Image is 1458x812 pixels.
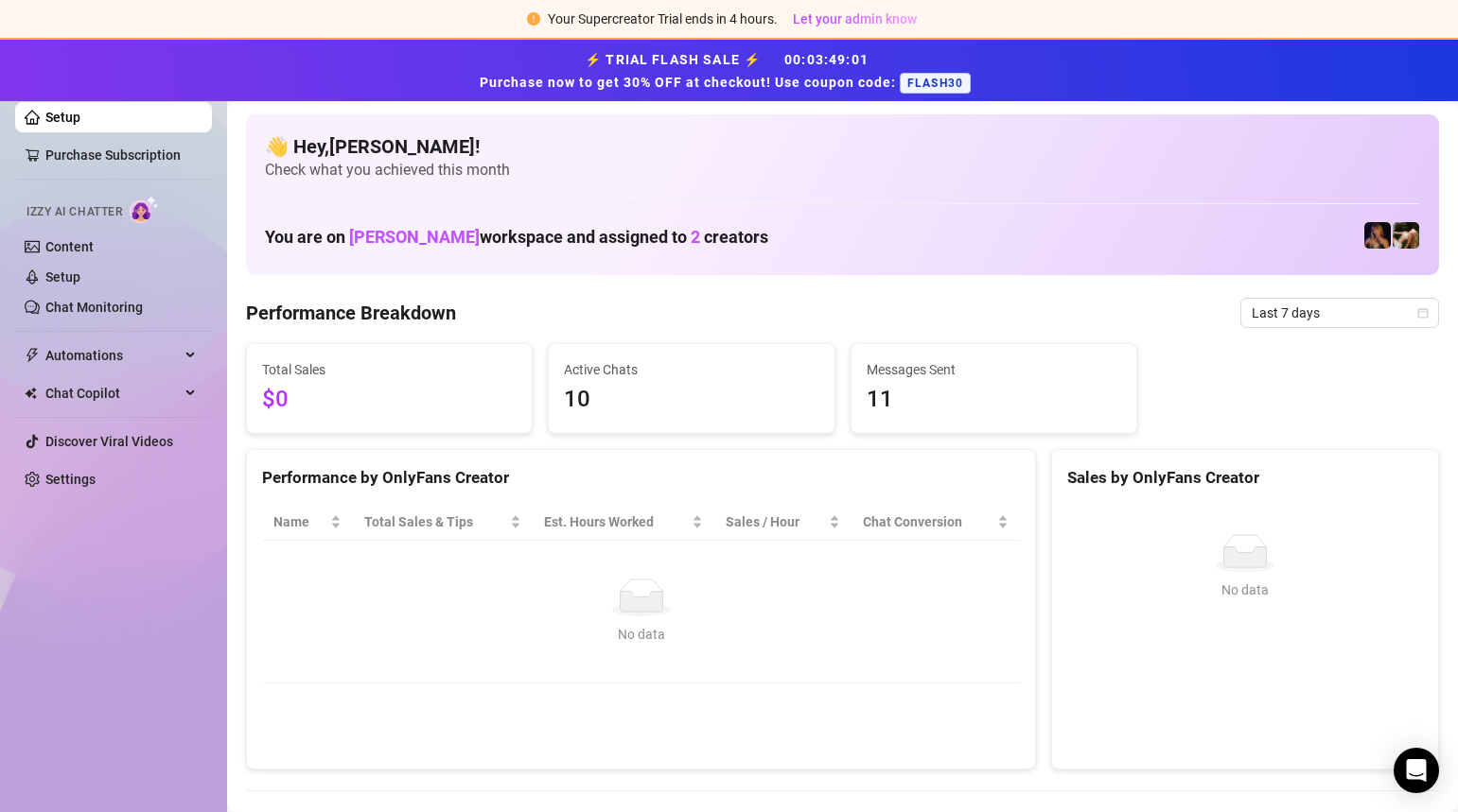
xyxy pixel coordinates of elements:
span: Chat Copilot [45,378,180,408]
span: Sales / Hour [726,511,825,532]
img: Chat Copilot [25,387,37,400]
img: AI Chatter [130,196,159,223]
div: Sales by OnlyFans Creator [1067,465,1423,491]
span: Let your admin know [793,11,917,26]
span: 00 : 03 : 49 : 01 [784,52,869,67]
span: 11 [867,382,1121,418]
th: Sales / Hour [714,504,852,541]
th: Chat Conversion [852,504,1020,541]
strong: ⚡ TRIAL FLASH SALE ⚡ [480,52,978,90]
span: Last 7 days [1252,299,1428,327]
h4: Performance Breakdown [246,300,456,326]
span: Automations [45,340,180,371]
a: Content [45,239,94,254]
span: exclamation-circle [527,12,540,26]
div: Open Intercom Messenger [1394,748,1439,793]
div: No data [281,624,1001,645]
span: 10 [564,382,818,418]
span: Izzy AI Chatter [26,203,122,221]
div: Performance by OnlyFans Creator [262,465,1020,491]
span: $0 [262,382,517,418]
button: Let your admin know [785,8,924,30]
span: Total Sales [262,359,517,380]
span: Name [273,511,326,532]
span: [PERSON_NAME] [349,227,480,247]
span: Active Chats [564,359,818,380]
img: Awaken [1393,222,1419,249]
span: Your Supercreator Trial ends in 4 hours. [548,11,778,26]
span: 2 [691,227,700,247]
a: Discover Viral Videos [45,434,173,449]
img: Heather [1364,222,1391,249]
a: Setup [45,110,80,125]
span: Total Sales & Tips [364,511,506,532]
strong: Purchase now to get 30% OFF at checkout! Use coupon code: [480,75,900,90]
a: Chat Monitoring [45,300,143,315]
a: Settings [45,472,96,487]
span: FLASH30 [900,73,971,94]
span: calendar [1417,307,1429,319]
a: Setup [45,269,80,285]
h4: 👋 Hey, [PERSON_NAME] ! [265,133,1420,160]
th: Total Sales & Tips [353,504,533,541]
div: Est. Hours Worked [544,511,688,532]
span: Check what you achieved this month [265,160,1420,181]
h1: You are on workspace and assigned to creators [265,227,768,248]
span: thunderbolt [25,348,40,363]
th: Name [262,504,353,541]
span: Messages Sent [867,359,1121,380]
span: Chat Conversion [863,511,993,532]
div: No data [1075,579,1415,600]
a: Purchase Subscription [45,147,181,163]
